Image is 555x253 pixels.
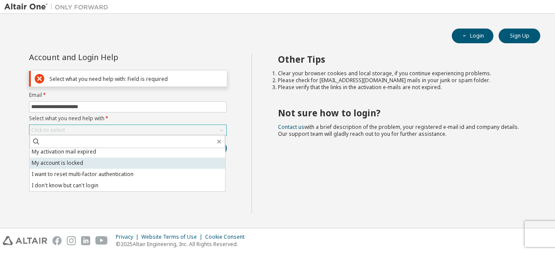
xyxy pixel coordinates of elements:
[31,127,65,134] div: Click to select
[49,76,223,82] div: Select what you need help with: Field is required
[205,234,250,240] div: Cookie Consent
[278,107,525,118] h2: Not sure how to login?
[29,146,225,157] li: My activation mail expired
[81,236,90,245] img: linkedin.svg
[452,29,493,43] button: Login
[95,236,108,245] img: youtube.svg
[29,115,227,122] label: Select what you need help with
[67,236,76,245] img: instagram.svg
[278,123,519,138] span: with a brief description of the problem, your registered e-mail id and company details. Our suppo...
[52,236,62,245] img: facebook.svg
[116,240,250,248] p: © 2025 Altair Engineering, Inc. All Rights Reserved.
[141,234,205,240] div: Website Terms of Use
[499,29,540,43] button: Sign Up
[4,3,113,11] img: Altair One
[278,70,525,77] li: Clear your browser cookies and local storage, if you continue experiencing problems.
[29,92,227,99] label: Email
[278,123,304,131] a: Contact us
[278,84,525,91] li: Please verify that the links in the activation e-mails are not expired.
[29,54,187,61] div: Account and Login Help
[116,234,141,240] div: Privacy
[29,125,226,135] div: Click to select
[278,77,525,84] li: Please check for [EMAIL_ADDRESS][DOMAIN_NAME] mails in your junk or spam folder.
[278,54,525,65] h2: Other Tips
[3,236,47,245] img: altair_logo.svg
